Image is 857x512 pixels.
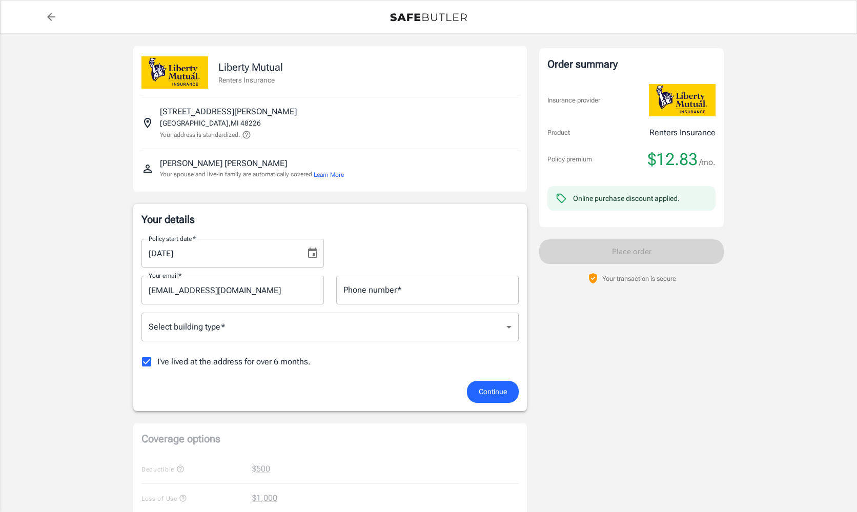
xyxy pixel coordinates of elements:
p: Your spouse and live-in family are automatically covered. [160,170,344,179]
input: Enter number [336,276,519,304]
p: Renters Insurance [218,75,283,85]
img: Back to quotes [390,13,467,22]
p: [GEOGRAPHIC_DATA] , MI 48226 [160,118,261,128]
input: MM/DD/YYYY [141,239,298,268]
svg: Insured person [141,162,154,175]
a: back to quotes [41,7,62,27]
button: Continue [467,381,519,403]
p: Your address is standardized. [160,130,240,139]
img: Liberty Mutual [649,84,716,116]
img: Liberty Mutual [141,56,208,89]
p: [PERSON_NAME] [PERSON_NAME] [160,157,287,170]
p: Product [547,128,570,138]
button: Learn More [314,170,344,179]
span: /mo. [699,155,716,170]
p: Insurance provider [547,95,600,106]
span: $12.83 [648,149,698,170]
p: Policy premium [547,154,592,165]
label: Your email [149,271,181,280]
label: Policy start date [149,234,196,243]
button: Choose date, selected date is Sep 28, 2025 [302,243,323,263]
p: Your details [141,212,519,227]
svg: Insured address [141,117,154,129]
p: Your transaction is secure [602,274,676,283]
p: Renters Insurance [649,127,716,139]
p: [STREET_ADDRESS][PERSON_NAME] [160,106,297,118]
input: Enter email [141,276,324,304]
p: Liberty Mutual [218,59,283,75]
span: Continue [479,385,507,398]
div: Online purchase discount applied. [573,193,680,203]
span: I've lived at the address for over 6 months. [157,356,311,368]
div: Order summary [547,56,716,72]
